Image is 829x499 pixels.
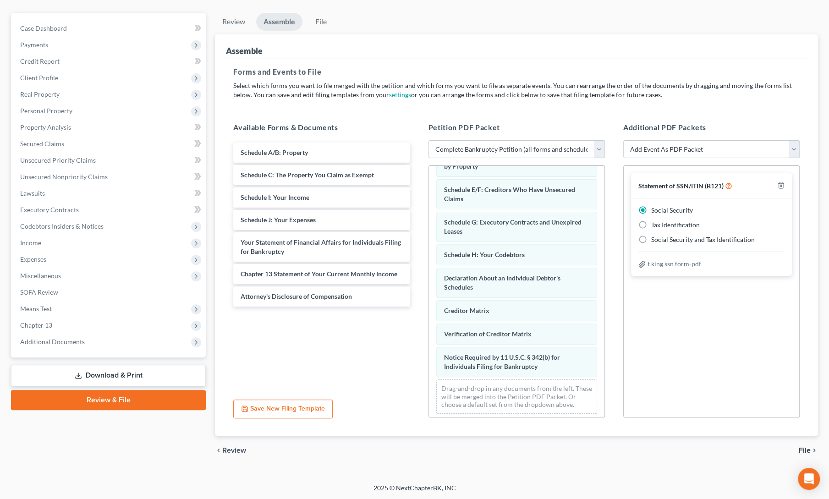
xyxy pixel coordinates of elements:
[20,57,60,65] span: Credit Report
[241,238,401,255] span: Your Statement of Financial Affairs for Individuals Filing for Bankruptcy
[11,390,206,410] a: Review & File
[444,307,489,314] span: Creditor Matrix
[20,272,61,280] span: Miscellaneous
[13,119,206,136] a: Property Analysis
[13,284,206,301] a: SOFA Review
[241,148,308,156] span: Schedule A/B: Property
[428,123,500,132] span: Petition PDF Packet
[20,123,71,131] span: Property Analysis
[20,41,48,49] span: Payments
[215,13,253,31] a: Review
[13,136,206,152] a: Secured Claims
[799,447,811,454] span: File
[444,251,525,258] span: Schedule H: Your Codebtors
[444,353,560,370] span: Notice Required by 11 U.S.C. § 342(b) for Individuals Filing for Bankruptcy
[651,206,693,214] span: Social Security
[651,221,700,229] span: Tax Identification
[256,13,302,31] a: Assemble
[20,321,52,329] span: Chapter 13
[13,202,206,218] a: Executory Contracts
[241,193,309,201] span: Schedule I: Your Income
[215,447,222,454] i: chevron_left
[20,173,108,181] span: Unsecured Nonpriority Claims
[241,216,316,224] span: Schedule J: Your Expenses
[623,122,800,133] h5: Additional PDF Packets
[20,206,79,214] span: Executory Contracts
[20,305,52,313] span: Means Test
[20,338,85,345] span: Additional Documents
[444,274,560,291] span: Declaration About an Individual Debtor's Schedules
[241,171,374,179] span: Schedule C: The Property You Claim as Exempt
[20,74,58,82] span: Client Profile
[20,24,67,32] span: Case Dashboard
[13,185,206,202] a: Lawsuits
[11,365,206,386] a: Download & Print
[20,140,64,148] span: Secured Claims
[444,330,532,338] span: Verification of Creditor Matrix
[444,186,575,203] span: Schedule E/F: Creditors Who Have Unsecured Claims
[798,468,820,490] div: Open Intercom Messenger
[436,379,597,414] div: Drag-and-drop in any documents from the left. These will be merged into the Petition PDF Packet. ...
[233,400,333,419] button: Save New Filing Template
[241,292,352,300] span: Attorney's Disclosure of Compensation
[233,66,800,77] h5: Forms and Events to File
[306,13,335,31] a: File
[233,122,410,133] h5: Available Forms & Documents
[20,90,60,98] span: Real Property
[20,222,104,230] span: Codebtors Insiders & Notices
[215,447,255,454] button: chevron_left Review
[226,45,263,56] div: Assemble
[648,260,701,268] span: t king ssn form-pdf
[444,218,582,235] span: Schedule G: Executory Contracts and Unexpired Leases
[222,447,246,454] span: Review
[651,236,755,243] span: Social Security and Tax Identification
[13,169,206,185] a: Unsecured Nonpriority Claims
[20,288,58,296] span: SOFA Review
[13,53,206,70] a: Credit Report
[241,270,397,278] span: Chapter 13 Statement of Your Current Monthly Income
[13,152,206,169] a: Unsecured Priority Claims
[638,182,724,190] span: Statement of SSN/ITIN (B121)
[13,20,206,37] a: Case Dashboard
[20,189,45,197] span: Lawsuits
[20,107,72,115] span: Personal Property
[233,81,800,99] p: Select which forms you want to file merged with the petition and which forms you want to file as ...
[20,255,46,263] span: Expenses
[20,239,41,247] span: Income
[811,447,818,454] i: chevron_right
[389,91,411,99] a: settings
[20,156,96,164] span: Unsecured Priority Claims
